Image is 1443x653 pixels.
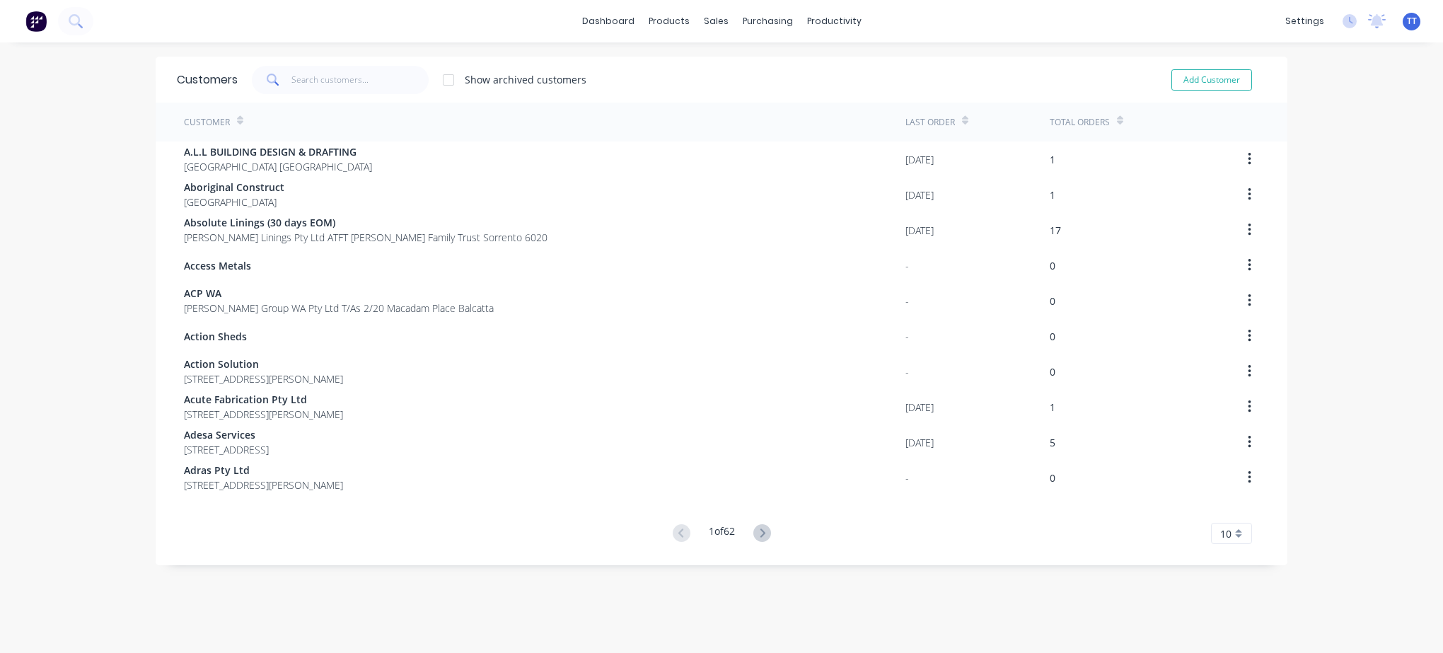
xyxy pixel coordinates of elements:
[184,286,494,301] span: ACP WA
[1050,223,1061,238] div: 17
[1050,364,1055,379] div: 0
[709,524,735,544] div: 1 of 62
[1050,187,1055,202] div: 1
[1050,116,1110,129] div: Total Orders
[291,66,429,94] input: Search customers...
[184,258,251,273] span: Access Metals
[184,357,343,371] span: Action Solution
[905,400,934,415] div: [DATE]
[905,152,934,167] div: [DATE]
[642,11,697,32] div: products
[184,442,269,457] span: [STREET_ADDRESS]
[184,195,284,209] span: [GEOGRAPHIC_DATA]
[905,329,909,344] div: -
[905,364,909,379] div: -
[1050,435,1055,450] div: 5
[184,463,343,478] span: Adras Pty Ltd
[184,407,343,422] span: [STREET_ADDRESS][PERSON_NAME]
[177,71,238,88] div: Customers
[25,11,47,32] img: Factory
[1050,294,1055,308] div: 0
[184,180,284,195] span: Aboriginal Construct
[1050,152,1055,167] div: 1
[905,294,909,308] div: -
[905,435,934,450] div: [DATE]
[905,223,934,238] div: [DATE]
[1278,11,1331,32] div: settings
[905,470,909,485] div: -
[575,11,642,32] a: dashboard
[1050,470,1055,485] div: 0
[1171,69,1252,91] button: Add Customer
[1050,258,1055,273] div: 0
[905,116,955,129] div: Last Order
[184,230,547,245] span: [PERSON_NAME] Linings Pty Ltd ATFT [PERSON_NAME] Family Trust Sorrento 6020
[184,144,372,159] span: A.L.L BUILDING DESIGN & DRAFTING
[1050,329,1055,344] div: 0
[905,258,909,273] div: -
[184,215,547,230] span: Absolute Linings (30 days EOM)
[465,72,586,87] div: Show archived customers
[1050,400,1055,415] div: 1
[184,371,343,386] span: [STREET_ADDRESS][PERSON_NAME]
[905,187,934,202] div: [DATE]
[184,329,247,344] span: Action Sheds
[697,11,736,32] div: sales
[736,11,800,32] div: purchasing
[184,116,230,129] div: Customer
[184,427,269,442] span: Adesa Services
[1407,15,1417,28] span: TT
[184,159,372,174] span: [GEOGRAPHIC_DATA] [GEOGRAPHIC_DATA]
[1220,526,1232,541] span: 10
[184,392,343,407] span: Acute Fabrication Pty Ltd
[184,301,494,316] span: [PERSON_NAME] Group WA Pty Ltd T/As 2/20 Macadam Place Balcatta
[184,478,343,492] span: [STREET_ADDRESS][PERSON_NAME]
[800,11,869,32] div: productivity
